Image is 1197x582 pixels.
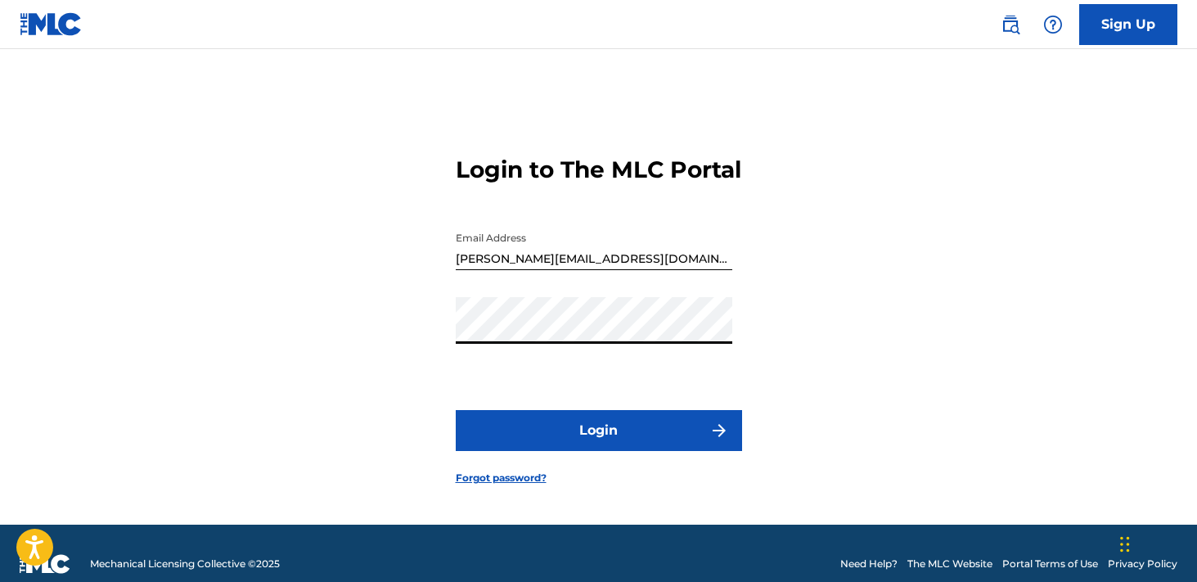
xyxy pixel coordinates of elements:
div: Drag [1120,520,1130,569]
img: help [1043,15,1063,34]
a: Public Search [994,8,1027,41]
span: Mechanical Licensing Collective © 2025 [90,557,280,571]
a: Portal Terms of Use [1002,557,1098,571]
a: Privacy Policy [1108,557,1177,571]
img: f7272a7cc735f4ea7f67.svg [709,421,729,440]
img: search [1001,15,1020,34]
h3: Login to The MLC Portal [456,156,741,184]
img: MLC Logo [20,12,83,36]
a: Sign Up [1079,4,1177,45]
a: Forgot password? [456,471,547,485]
a: The MLC Website [907,557,992,571]
div: Help [1037,8,1069,41]
a: Need Help? [840,557,898,571]
iframe: Chat Widget [1115,503,1197,582]
button: Login [456,410,742,451]
img: logo [20,554,70,574]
